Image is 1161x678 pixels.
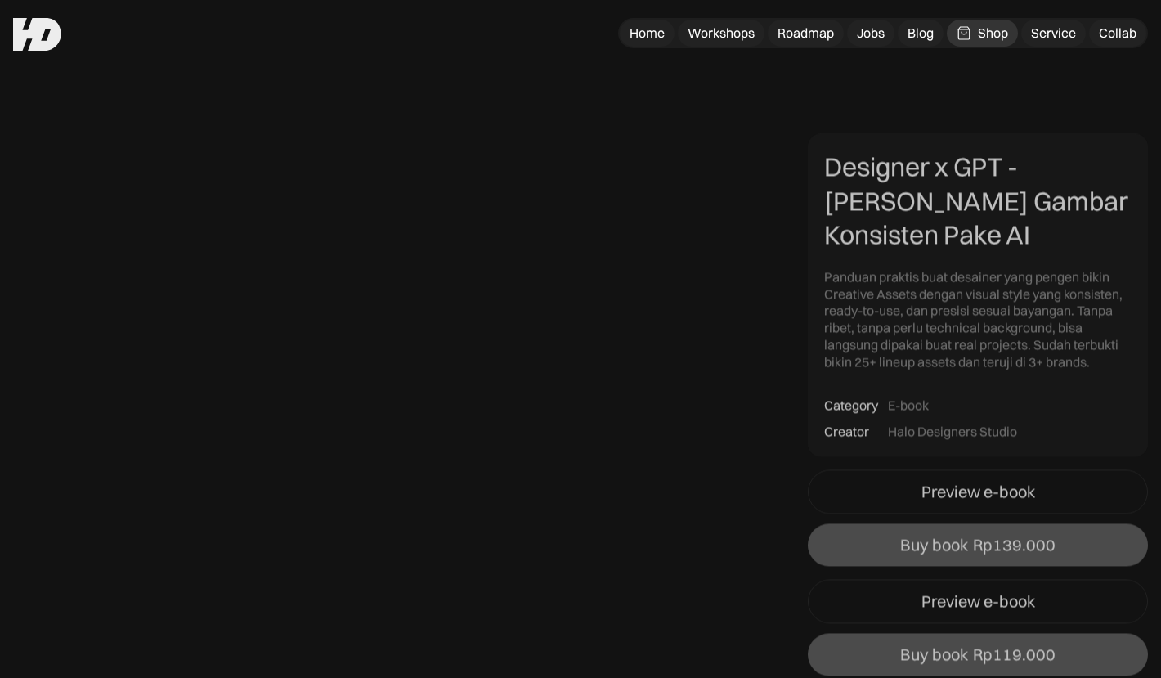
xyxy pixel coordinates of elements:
div: Creator [824,424,869,441]
div: Rp119.000 [973,644,1056,664]
div: Halo Designers Studio [888,424,1017,441]
a: Service [1021,20,1086,47]
div: Designer x GPT - [PERSON_NAME] Gambar Konsisten Pake AI [824,150,1132,252]
div: Jobs [857,25,885,42]
a: Blog [898,20,944,47]
div: Roadmap [778,25,834,42]
div: Blog [908,25,934,42]
a: Collab [1089,20,1146,47]
a: Preview e-book [808,579,1148,623]
div: Preview e-book [921,482,1034,501]
div: Shop [978,25,1008,42]
div: Preview e-book [921,591,1034,611]
div: E-book [888,397,929,414]
a: Buy bookRp119.000 [808,633,1148,676]
a: Workshops [678,20,764,47]
div: Workshops [688,25,755,42]
div: Home [630,25,665,42]
div: Service [1031,25,1076,42]
div: Rp139.000 [973,535,1056,555]
div: Buy book [900,535,968,555]
a: Preview e-book [808,469,1148,514]
div: Collab [1099,25,1136,42]
a: Jobs [847,20,894,47]
div: Panduan praktis buat desainer yang pengen bikin Creative Assets dengan visual style yang konsiste... [824,268,1132,370]
div: Buy book [900,644,968,664]
div: Category [824,397,878,414]
a: Shop [947,20,1018,47]
a: Roadmap [768,20,844,47]
a: Home [620,20,675,47]
a: Buy bookRp139.000 [808,523,1148,566]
